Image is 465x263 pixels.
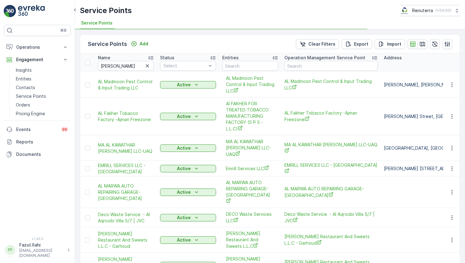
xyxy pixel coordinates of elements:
button: Active [160,188,216,196]
span: AL MARWA AUTO REPAIRING GARAGE- [GEOGRAPHIC_DATA] [98,183,154,202]
div: Toggle Row Selected [85,238,90,243]
p: Documents [16,151,68,157]
p: Name [98,55,110,61]
span: [PERSON_NAME] Restaurant And Sweets L.L.C - Garhoud [98,231,154,249]
a: Al Hallab Restaurant And Sweets L.L.C - Garhoud [98,231,154,249]
p: Status [160,55,174,61]
a: Emrill Services LLC [226,165,274,172]
a: EMRILL SERVICES LLC - Dubai International Academic City [98,162,154,175]
button: Import [375,39,405,49]
a: Al FAKHER FOR TREATED TOBACCO MANUFACTURING FACTORY (S P S - L.L.C) [226,101,274,132]
p: Add [140,41,148,47]
img: Screenshot_2024-07-26_at_13.33.01.png [400,7,410,14]
a: Pricing Engine [13,109,71,118]
span: AL MARWA AUTO REPAIRING GARAGE- [GEOGRAPHIC_DATA] [226,179,274,205]
button: Active [160,236,216,244]
span: [PERSON_NAME] Restaurant And Sweets L.L.C - Garhoud [284,234,378,246]
img: logo_light-DOdMpM7g.png [18,5,45,17]
div: Toggle Row Selected [85,114,90,119]
p: Renuterra [412,7,433,14]
a: EMRILL SERVICES LLC - Dubai International Academic City [284,162,378,175]
input: Search [98,61,154,71]
p: Service Points [88,40,127,48]
a: Contacts [13,83,71,92]
a: Reports [4,136,71,148]
a: Service Points [13,92,71,101]
a: DECO Waste Services LLC [226,211,274,224]
button: Active [160,81,216,88]
a: Al Hallab Restaurant And Sweets L.L.C [226,230,274,249]
p: Orders [16,102,30,108]
p: Insights [16,67,32,73]
p: Clear Filters [308,41,335,47]
button: Renuterra(+04:00) [400,5,460,16]
p: Service Points [80,6,132,16]
p: Active [177,189,191,195]
button: Add [128,40,151,48]
a: Deco Waste Service - Al Aqroobi Villa 5/7 | JVC [284,211,378,224]
span: EMRILL SERVICES LLC - [GEOGRAPHIC_DATA] [284,162,378,175]
a: Insights [13,66,71,75]
p: Engagement [16,57,58,63]
p: 99 [62,127,67,132]
p: Active [177,215,191,221]
div: Toggle Row Selected [85,190,90,195]
p: Entities [222,55,239,61]
p: Export [354,41,368,47]
p: Fazul.Ilahi [19,242,64,248]
p: Operation Management Service Point [284,55,365,61]
a: Deco Waste Service - Al Aqroobi Villa 5/7 | JVC [98,211,154,224]
button: Active [160,144,216,152]
span: EMRILL SERVICES LLC - [GEOGRAPHIC_DATA] [98,162,154,175]
p: Service Points [16,93,46,99]
p: Active [177,82,191,88]
span: AL Madmoon Pest Control & Input Trading LLC [226,75,274,94]
p: Select [163,63,206,69]
span: Service Points [81,20,113,26]
a: Orders [13,101,71,109]
p: Pricing Engine [16,111,45,117]
p: Operations [16,44,58,50]
p: [EMAIL_ADDRESS][DOMAIN_NAME] [19,248,64,258]
span: [PERSON_NAME] Restaurant And Sweets L.L.C [226,230,274,249]
p: Address [384,55,402,61]
p: ( +04:00 ) [435,8,451,13]
p: ⌘B [60,28,67,33]
a: AL MARWA AUTO REPAIRING GARAGE- Khawaneej [284,186,378,198]
a: Documents [4,148,71,161]
div: Toggle Row Selected [85,166,90,171]
a: AL Madmoon Pest Control & Input Trading LLC [98,79,154,91]
a: Entities [13,75,71,83]
p: Entities [16,76,31,82]
button: Export [342,39,372,49]
p: Active [177,237,191,243]
div: FF [5,245,15,255]
span: MA AL KAWATHAR [PERSON_NAME] LLC-UAQ [98,142,154,154]
p: Active [177,166,191,172]
button: Active [160,214,216,221]
p: Active [177,145,191,151]
a: AL Madmoon Pest Control & Input Trading LLC [284,78,378,91]
button: Clear Filters [296,39,339,49]
p: Active [177,113,191,120]
div: Toggle Row Selected [85,82,90,87]
a: MA AL KAWATHAR GOLDSMITH LLC-UAQ [226,138,274,157]
p: Reports [16,139,68,145]
a: AL Fakher Tobacco Factory -Ajman Freezone [98,110,154,123]
div: Toggle Row Selected [85,146,90,151]
a: AL MARWA AUTO REPAIRING GARAGE- Khawaneej [226,179,274,205]
button: Operations [4,41,71,53]
a: Events99 [4,123,71,136]
a: MA AL KAWATHAR GOLDSMITH LLC-UAQ [284,142,378,154]
a: Al Hallab Restaurant And Sweets L.L.C - Garhoud [284,234,378,246]
a: AL Fakher Tobacco Factory -Ajman Freezone [284,110,378,123]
